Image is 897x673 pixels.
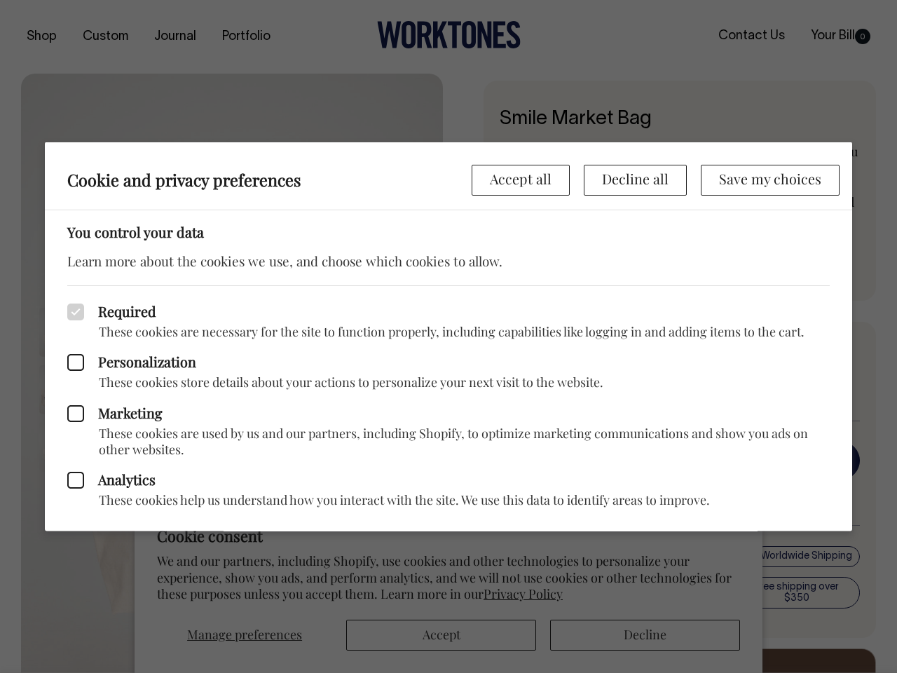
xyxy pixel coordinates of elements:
[67,374,830,390] p: These cookies store details about your actions to personalize your next visit to the website.
[701,165,840,196] button: Save my choices
[67,492,830,508] p: These cookies help us understand how you interact with the site. We use this data to identify are...
[67,323,830,339] p: These cookies are necessary for the site to function properly, including capabilities like loggin...
[67,224,830,240] h3: You control your data
[67,405,830,421] label: Marketing
[67,472,830,489] label: Analytics
[67,303,830,320] label: Required
[472,165,570,196] button: Accept all
[67,425,830,458] p: These cookies are used by us and our partners, including Shopify, to optimize marketing communica...
[67,354,830,371] label: Personalization
[67,251,830,271] p: Learn more about the cookies we use, and choose which cookies to allow.
[584,165,687,196] button: Decline all
[67,170,472,189] h2: Cookie and privacy preferences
